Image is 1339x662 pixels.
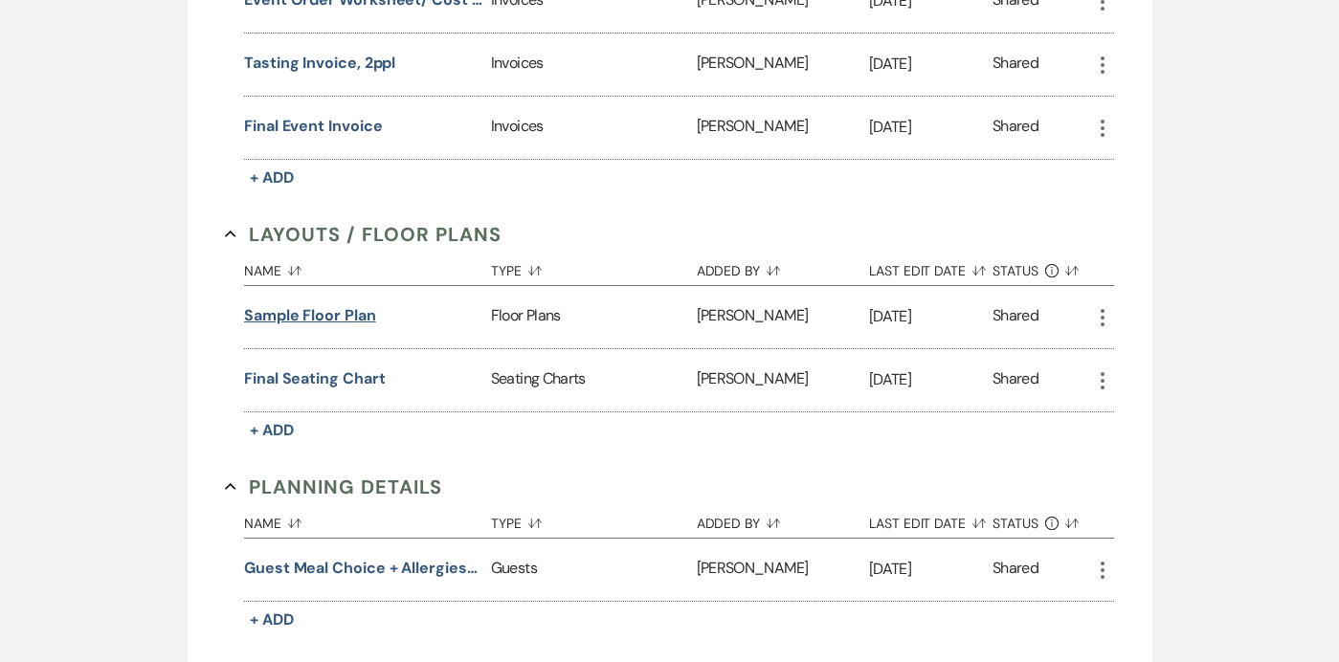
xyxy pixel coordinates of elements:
div: Invoices [491,33,697,96]
span: + Add [250,167,294,188]
div: [PERSON_NAME] [697,33,869,96]
button: Added By [697,249,869,285]
div: Shared [993,367,1038,393]
button: Type [491,501,697,538]
button: Status [993,501,1091,538]
button: Last Edit Date [869,501,993,538]
div: Floor Plans [491,286,697,348]
button: Status [993,249,1091,285]
button: Sample Floor Plan [244,304,376,327]
div: Invoices [491,97,697,159]
button: Layouts / Floor Plans [225,220,502,249]
button: Name [244,501,491,538]
span: + Add [250,609,294,629]
button: + Add [244,607,300,633]
button: Tasting Invoice, 2ppl [244,52,395,75]
button: Planning Details [225,473,442,501]
div: [PERSON_NAME] [697,286,869,348]
span: + Add [250,420,294,440]
button: Name [244,249,491,285]
div: Shared [993,52,1038,77]
p: [DATE] [869,115,993,140]
button: Final Event Invoice [244,115,382,138]
p: [DATE] [869,367,993,392]
div: [PERSON_NAME] [697,97,869,159]
button: Last Edit Date [869,249,993,285]
p: [DATE] [869,557,993,582]
div: [PERSON_NAME] [697,349,869,411]
div: Shared [993,304,1038,330]
button: Final Seating Chart [244,367,385,390]
p: [DATE] [869,52,993,77]
button: Type [491,249,697,285]
button: + Add [244,165,300,191]
button: Added By [697,501,869,538]
div: [PERSON_NAME] [697,539,869,601]
span: Status [993,517,1038,530]
div: Seating Charts [491,349,697,411]
span: Status [993,264,1038,277]
button: + Add [244,417,300,444]
div: Shared [993,115,1038,141]
p: [DATE] [869,304,993,329]
div: Guests [491,539,697,601]
button: Guest meal choice + allergies/restrictions [244,557,483,580]
div: Shared [993,557,1038,583]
